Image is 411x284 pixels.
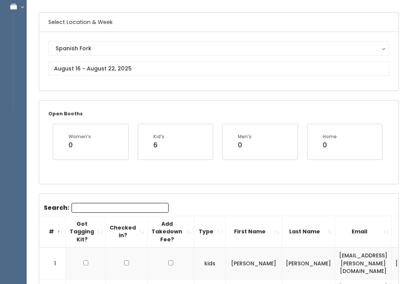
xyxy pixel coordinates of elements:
[335,216,392,248] th: Email: activate to sort column ascending
[226,248,282,279] td: [PERSON_NAME]
[335,248,392,279] td: [EMAIL_ADDRESS][PERSON_NAME][DOMAIN_NAME]
[106,216,148,248] th: Checked in?: activate to sort column ascending
[68,140,91,150] div: 0
[194,216,226,248] th: Type: activate to sort column ascending
[44,203,169,213] label: Search:
[238,140,252,150] div: 0
[48,62,389,76] input: August 16 - August 22, 2025
[148,216,194,248] th: Add Takedown Fee?: activate to sort column ascending
[68,134,91,140] div: Women's
[238,134,252,140] div: Men's
[39,13,398,32] h6: Select Location & Week
[153,134,164,140] div: Kid's
[282,216,335,248] th: Last Name: activate to sort column ascending
[39,216,66,248] th: #: activate to sort column descending
[66,216,106,248] th: Got Tagging Kit?: activate to sort column ascending
[282,248,335,279] td: [PERSON_NAME]
[48,41,389,56] button: Spanish Fork
[153,140,164,150] div: 6
[72,203,169,213] input: Search:
[194,248,226,279] td: kids
[39,248,66,279] td: 1
[56,45,382,53] div: Spanish Fork
[48,111,83,117] small: Open Booths
[323,140,337,150] div: 0
[226,216,282,248] th: First Name: activate to sort column ascending
[323,134,337,140] div: Home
